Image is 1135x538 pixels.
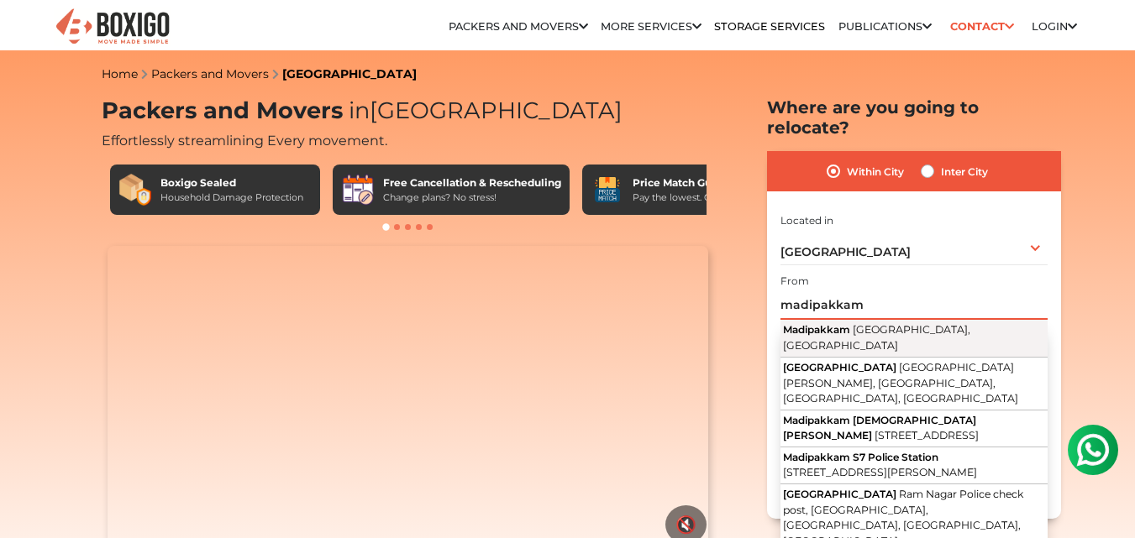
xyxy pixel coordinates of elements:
[941,161,988,181] label: Inter City
[17,17,50,50] img: whatsapp-icon.svg
[102,66,138,81] a: Home
[633,191,760,205] div: Pay the lowest. Guaranteed!
[783,466,977,478] span: [STREET_ADDRESS][PERSON_NAME]
[783,451,938,463] span: Madipakkam S7 Police Station
[847,161,904,181] label: Within City
[780,244,911,259] span: [GEOGRAPHIC_DATA]
[780,320,1048,358] button: Madipakkam [GEOGRAPHIC_DATA], [GEOGRAPHIC_DATA]
[102,133,387,149] span: Effortlessly streamlining Every movement.
[349,97,370,124] span: in
[449,20,588,33] a: Packers and Movers
[160,191,303,205] div: Household Damage Protection
[633,175,760,191] div: Price Match Guarantee
[780,358,1048,410] button: [GEOGRAPHIC_DATA] [GEOGRAPHIC_DATA][PERSON_NAME], [GEOGRAPHIC_DATA], [GEOGRAPHIC_DATA], [GEOGRAPH...
[780,274,809,289] label: From
[838,20,932,33] a: Publications
[780,410,1048,447] button: Madipakkam [DEMOGRAPHIC_DATA][PERSON_NAME] [STREET_ADDRESS]
[151,66,269,81] a: Packers and Movers
[118,173,152,206] img: Boxigo Sealed
[875,429,979,441] span: [STREET_ADDRESS]
[767,97,1061,138] h2: Where are you going to relocate?
[343,97,623,124] span: [GEOGRAPHIC_DATA]
[282,66,417,81] a: [GEOGRAPHIC_DATA]
[783,414,976,441] span: Madipakkam [DEMOGRAPHIC_DATA][PERSON_NAME]
[714,20,825,33] a: Storage Services
[102,97,715,125] h1: Packers and Movers
[341,173,375,206] img: Free Cancellation & Rescheduling
[1032,20,1077,33] a: Login
[783,361,1018,405] span: [GEOGRAPHIC_DATA][PERSON_NAME], [GEOGRAPHIC_DATA], [GEOGRAPHIC_DATA], [GEOGRAPHIC_DATA]
[54,7,171,48] img: Boxigo
[783,488,896,500] span: [GEOGRAPHIC_DATA]
[383,175,561,191] div: Free Cancellation & Rescheduling
[783,361,896,373] span: [GEOGRAPHIC_DATA]
[780,213,833,228] label: Located in
[591,173,624,206] img: Price Match Guarantee
[160,175,303,191] div: Boxigo Sealed
[383,191,561,205] div: Change plans? No stress!
[783,323,850,336] span: Madipakkam
[783,323,970,352] span: [GEOGRAPHIC_DATA], [GEOGRAPHIC_DATA]
[780,290,1048,320] input: Select Building or Nearest Landmark
[601,20,701,33] a: More services
[944,13,1019,39] a: Contact
[780,447,1048,484] button: Madipakkam S7 Police Station [STREET_ADDRESS][PERSON_NAME]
